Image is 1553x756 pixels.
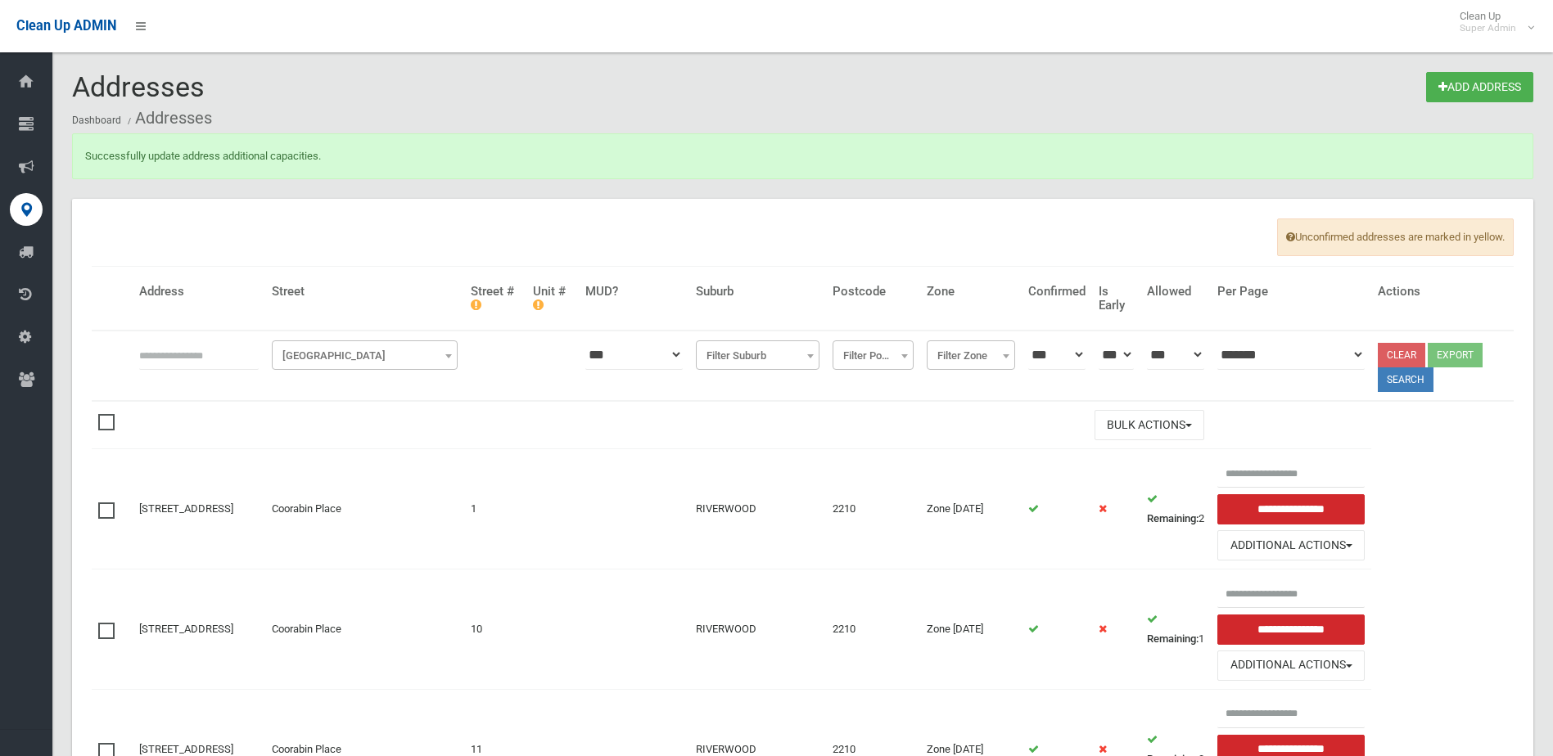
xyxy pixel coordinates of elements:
[1426,72,1533,102] a: Add Address
[689,449,826,569] td: RIVERWOOD
[1140,569,1211,690] td: 1
[72,70,205,103] span: Addresses
[124,103,212,133] li: Addresses
[1378,343,1425,367] a: Clear
[464,449,527,569] td: 1
[471,285,521,312] h4: Street #
[72,115,121,126] a: Dashboard
[1147,512,1199,524] strong: Remaining:
[276,344,454,367] span: Filter Street
[1147,632,1199,645] strong: Remaining:
[16,18,116,34] span: Clean Up ADMIN
[464,569,527,690] td: 10
[265,569,464,690] td: Coorabin Place
[826,449,920,569] td: 2210
[272,340,458,370] span: Filter Street
[689,569,826,690] td: RIVERWOOD
[696,285,819,299] h4: Suburb
[931,344,1011,367] span: Filter Zone
[700,344,815,367] span: Filter Suburb
[927,285,1015,299] h4: Zone
[139,285,259,299] h4: Address
[533,285,572,312] h4: Unit #
[833,340,914,370] span: Filter Postcode
[1095,410,1204,440] button: Bulk Actions
[1277,218,1514,256] span: Unconfirmed addresses are marked in yellow.
[1147,285,1204,299] h4: Allowed
[696,340,819,370] span: Filter Suburb
[920,449,1022,569] td: Zone [DATE]
[826,569,920,690] td: 2210
[139,743,233,755] a: [STREET_ADDRESS]
[585,285,683,299] h4: MUD?
[1460,22,1516,34] small: Super Admin
[139,623,233,635] a: [STREET_ADDRESS]
[1378,367,1433,392] button: Search
[1451,10,1533,34] span: Clean Up
[927,340,1015,370] span: Filter Zone
[833,285,914,299] h4: Postcode
[1217,530,1365,560] button: Additional Actions
[272,285,458,299] h4: Street
[1428,343,1483,367] button: Export
[1217,650,1365,681] button: Additional Actions
[837,344,910,367] span: Filter Postcode
[1217,285,1365,299] h4: Per Page
[72,133,1533,179] div: Successfully update address additional capacities.
[139,502,233,515] a: [STREET_ADDRESS]
[1378,285,1507,299] h4: Actions
[1140,449,1211,569] td: 2
[265,449,464,569] td: Coorabin Place
[1028,285,1086,299] h4: Confirmed
[920,569,1022,690] td: Zone [DATE]
[1099,285,1134,312] h4: Is Early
